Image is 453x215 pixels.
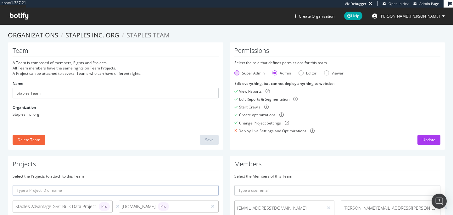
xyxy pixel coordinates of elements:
label: Name [13,81,23,86]
div: Editor [299,70,316,76]
span: Open in dev [389,1,409,6]
a: Open in dev [383,1,409,6]
div: Viz Debugger: [345,1,367,6]
span: Pro [160,205,166,208]
div: Viewer [332,70,344,76]
button: Create Organization [294,13,335,19]
div: Create optimizations [239,112,276,118]
div: Editor [306,70,316,76]
div: Edit everything, but cannot deploy anything to website : [234,81,440,86]
button: Delete Team [13,135,45,145]
span: Pro [101,205,107,208]
div: Admin [280,70,291,76]
input: Type a user email [234,185,440,196]
div: Admin [272,70,291,76]
div: Change Project Settings [239,120,281,126]
div: Select the Projects to attach to this Team [13,174,219,179]
div: Start Crawls [239,104,260,110]
span: [PERSON_NAME][EMAIL_ADDRESS][PERSON_NAME][PERSON_NAME][DOMAIN_NAME] [344,205,438,211]
div: Delete Team [18,137,40,142]
div: Open Intercom Messenger [432,194,447,209]
a: Staples Inc. org [65,31,119,39]
div: Save [205,137,214,142]
div: Select the Members of this Team [234,174,440,179]
button: [PERSON_NAME].[PERSON_NAME] [367,11,450,21]
h1: Members [234,161,440,170]
span: Staples Team [126,31,170,39]
a: Admin Page [413,1,439,6]
h1: Permissions [234,47,440,57]
input: Type a Project ID or name [13,185,219,196]
div: Update [422,137,435,142]
span: [EMAIL_ADDRESS][DOMAIN_NAME] [237,205,321,211]
div: Staples Inc. org [13,112,219,117]
h1: Projects [13,161,219,170]
div: Deploy Live Settings and Optimizations [238,128,306,134]
div: View Reports [239,89,262,94]
h1: Team [13,47,219,57]
div: Super Admin [242,70,265,76]
a: Organizations [8,31,58,39]
span: joe.mcdonald [380,14,440,19]
button: Update [417,135,440,145]
div: brand label [99,202,110,211]
div: A Team is composed of members, Rights and Projects. All Team members have the same rights on Team... [13,60,219,76]
div: Edit Reports & Segmentation [239,96,289,102]
div: Super Admin [234,70,265,76]
div: Viewer [324,70,344,76]
div: Staples Advantage GSC Bulk Data Project [15,202,110,211]
label: Organization [13,105,36,110]
div: [DOMAIN_NAME] [122,202,205,211]
input: Name [13,88,219,98]
ol: breadcrumbs [8,31,445,40]
div: brand label [158,202,169,211]
div: Select the role that defines permissions for this team [234,60,440,65]
button: Save [200,135,219,145]
span: Help [344,12,362,20]
span: Admin Page [419,1,439,6]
